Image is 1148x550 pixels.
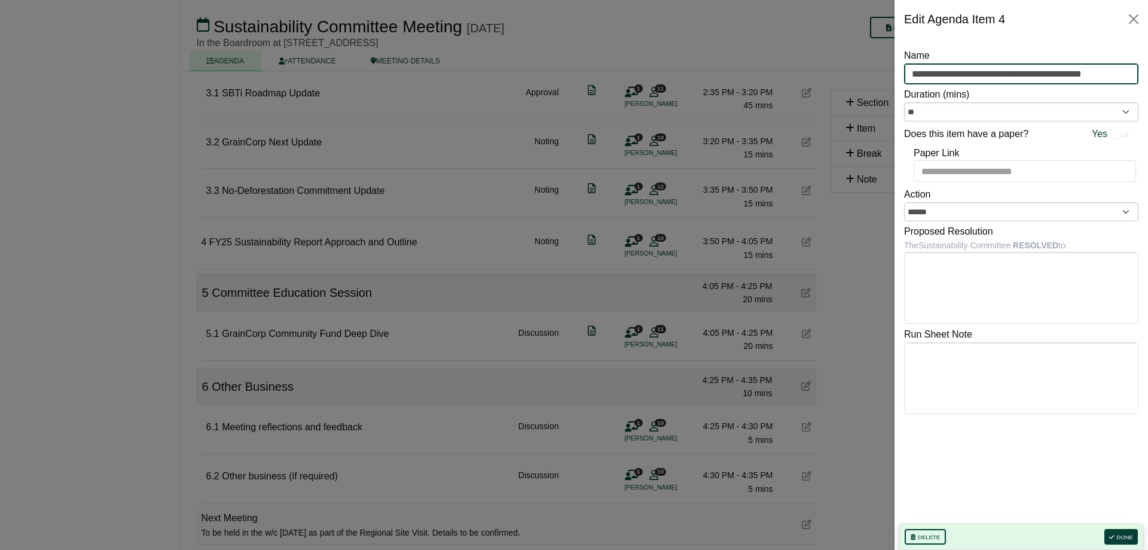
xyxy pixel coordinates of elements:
div: Edit Agenda Item 4 [904,10,1005,29]
label: Paper Link [914,145,960,161]
button: Delete [905,529,946,545]
button: Done [1104,529,1138,545]
label: Proposed Resolution [904,224,993,239]
label: Action [904,187,930,202]
label: Name [904,48,930,63]
div: The Sustainability Committee to: [904,239,1138,252]
button: Close [1124,10,1143,29]
label: Does this item have a paper? [904,126,1028,142]
label: Run Sheet Note [904,327,972,342]
b: RESOLVED [1013,241,1058,250]
span: Yes [1092,126,1107,142]
label: Duration (mins) [904,87,969,102]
